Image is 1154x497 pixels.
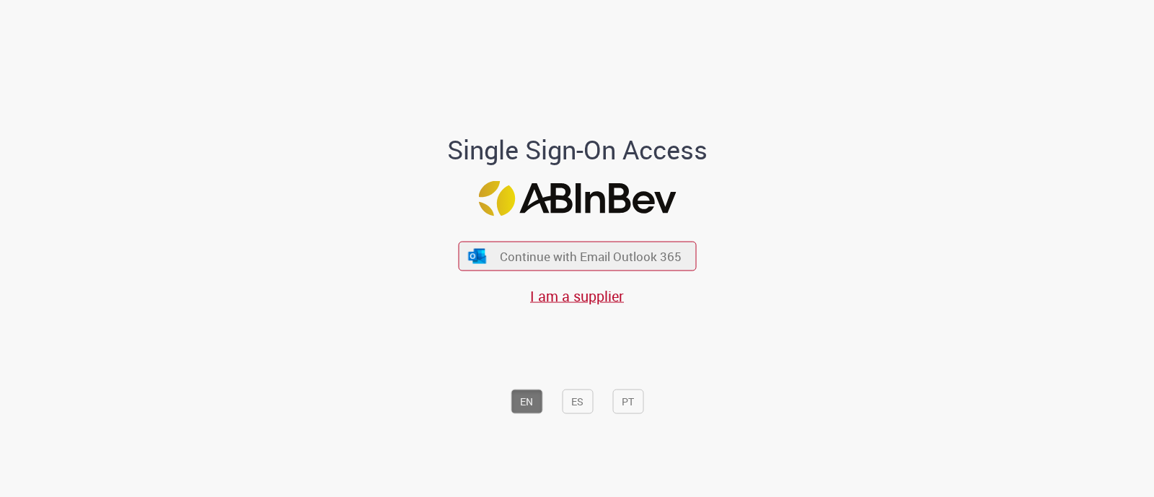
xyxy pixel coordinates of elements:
[478,181,676,216] img: Logo ABInBev
[530,286,624,306] a: I am a supplier
[562,389,593,413] button: ES
[500,248,682,265] span: Continue with Email Outlook 365
[467,248,488,263] img: ícone Azure/Microsoft 360
[612,389,643,413] button: PT
[458,242,696,271] button: ícone Azure/Microsoft 360 Continue with Email Outlook 365
[377,135,778,164] h1: Single Sign-On Access
[511,389,542,413] button: EN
